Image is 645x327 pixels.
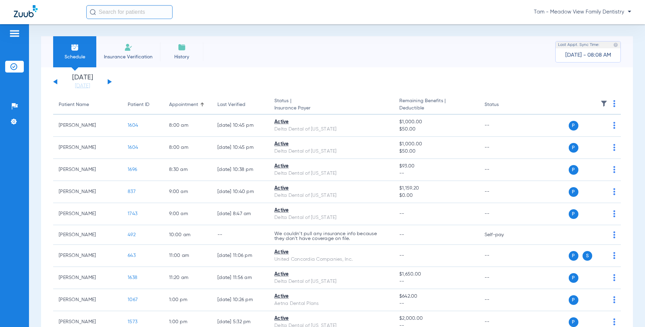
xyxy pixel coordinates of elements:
[53,225,122,245] td: [PERSON_NAME]
[610,294,645,327] iframe: Chat Widget
[569,317,578,327] span: P
[479,159,526,181] td: --
[128,145,138,150] span: 1604
[274,214,388,221] div: Delta Dental of [US_STATE]
[399,278,473,285] span: --
[71,43,79,51] img: Schedule
[128,275,137,280] span: 1638
[399,170,473,177] span: --
[164,137,212,159] td: 8:00 AM
[86,5,173,19] input: Search for patients
[399,185,473,192] span: $1,159.20
[274,141,388,148] div: Active
[53,245,122,267] td: [PERSON_NAME]
[479,203,526,225] td: --
[165,54,198,60] span: History
[274,170,388,177] div: Delta Dental of [US_STATE]
[53,115,122,137] td: [PERSON_NAME]
[399,232,404,237] span: --
[399,148,473,155] span: $50.00
[212,289,269,311] td: [DATE] 10:26 PM
[128,189,136,194] span: 837
[274,293,388,300] div: Active
[164,159,212,181] td: 8:30 AM
[128,167,137,172] span: 1696
[399,118,473,126] span: $1,000.00
[164,225,212,245] td: 10:00 AM
[399,253,404,258] span: --
[90,9,96,15] img: Search Icon
[479,225,526,245] td: Self-pay
[212,245,269,267] td: [DATE] 11:06 PM
[217,101,263,108] div: Last Verified
[399,192,473,199] span: $0.00
[399,300,473,307] span: --
[9,29,20,38] img: hamburger-icon
[565,52,611,59] span: [DATE] - 08:08 AM
[53,137,122,159] td: [PERSON_NAME]
[479,289,526,311] td: --
[212,159,269,181] td: [DATE] 10:38 PM
[569,165,578,175] span: P
[479,115,526,137] td: --
[399,293,473,300] span: $642.00
[399,271,473,278] span: $1,650.00
[569,143,578,153] span: P
[53,267,122,289] td: [PERSON_NAME]
[101,54,155,60] span: Insurance Verification
[124,43,133,51] img: Manual Insurance Verification
[164,267,212,289] td: 11:20 AM
[212,267,269,289] td: [DATE] 11:56 AM
[534,9,631,16] span: Tam - Meadow View Family Dentistry
[212,137,269,159] td: [DATE] 10:45 PM
[613,100,615,107] img: group-dot-blue.svg
[613,42,618,47] img: last sync help info
[613,122,615,129] img: group-dot-blue.svg
[479,267,526,289] td: --
[164,203,212,225] td: 9:00 AM
[613,166,615,173] img: group-dot-blue.svg
[274,300,388,307] div: Aetna Dental Plans
[613,188,615,195] img: group-dot-blue.svg
[128,101,158,108] div: Patient ID
[569,295,578,305] span: P
[212,115,269,137] td: [DATE] 10:45 PM
[399,105,473,112] span: Deductible
[399,141,473,148] span: $1,000.00
[613,252,615,259] img: group-dot-blue.svg
[274,185,388,192] div: Active
[274,315,388,322] div: Active
[479,95,526,115] th: Status
[613,274,615,281] img: group-dot-blue.svg
[59,101,89,108] div: Patient Name
[274,192,388,199] div: Delta Dental of [US_STATE]
[274,105,388,112] span: Insurance Payer
[399,315,473,322] span: $2,000.00
[212,203,269,225] td: [DATE] 8:47 AM
[399,126,473,133] span: $50.00
[164,245,212,267] td: 11:00 AM
[569,187,578,197] span: P
[128,297,138,302] span: 1067
[128,101,149,108] div: Patient ID
[128,319,137,324] span: 1573
[274,249,388,256] div: Active
[212,225,269,245] td: --
[169,101,198,108] div: Appointment
[128,123,138,128] span: 1604
[269,95,394,115] th: Status |
[53,289,122,311] td: [PERSON_NAME]
[128,211,137,216] span: 1743
[399,163,473,170] span: $93.00
[569,273,578,283] span: P
[217,101,245,108] div: Last Verified
[53,203,122,225] td: [PERSON_NAME]
[274,148,388,155] div: Delta Dental of [US_STATE]
[274,256,388,263] div: United Concordia Companies, Inc.
[58,54,91,60] span: Schedule
[613,231,615,238] img: group-dot-blue.svg
[394,95,479,115] th: Remaining Benefits |
[569,121,578,131] span: P
[613,210,615,217] img: group-dot-blue.svg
